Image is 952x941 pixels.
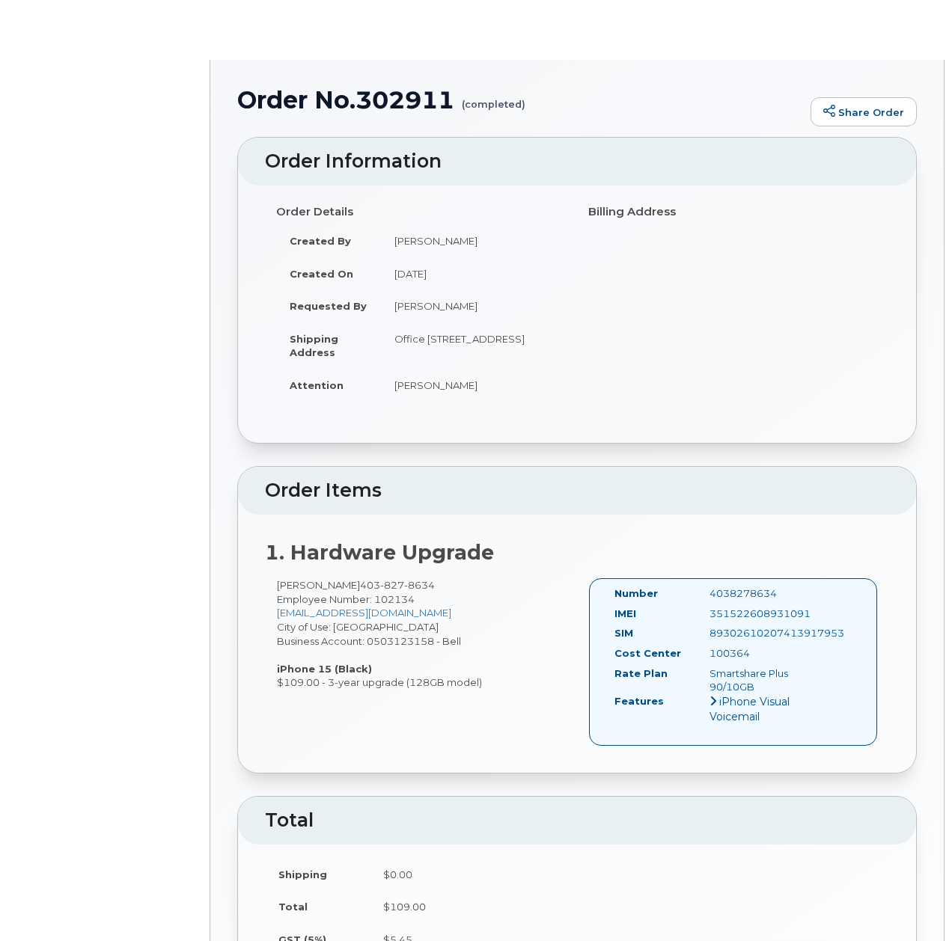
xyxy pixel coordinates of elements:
small: (completed) [462,87,525,110]
div: 351522608931091 [698,607,831,621]
div: 89302610207413917953 [698,626,831,640]
span: Employee Number: 102134 [277,593,415,605]
strong: Created By [290,235,351,247]
label: Number [614,586,658,601]
label: SIM [614,626,633,640]
a: Share Order [811,97,917,127]
span: $0.00 [383,868,412,880]
strong: Created On [290,268,353,280]
h4: Order Details [276,206,566,218]
strong: iPhone 15 (Black) [277,663,372,675]
td: [PERSON_NAME] [381,224,566,257]
strong: 1. Hardware Upgrade [265,540,494,565]
label: Features [614,694,664,708]
h1: Order No.302911 [237,87,803,113]
label: Total [278,900,308,914]
strong: Attention [290,379,344,391]
span: 403 [360,579,435,591]
span: 827 [380,579,404,591]
h4: Billing Address [588,206,878,218]
label: IMEI [614,607,636,621]
h2: Order Items [265,480,889,501]
a: [EMAIL_ADDRESS][DOMAIN_NAME] [277,607,451,619]
div: 4038278634 [698,586,831,601]
div: Smartshare Plus 90/10GB [698,666,831,694]
td: Office [STREET_ADDRESS] [381,322,566,369]
td: [DATE] [381,257,566,290]
div: 100364 [698,646,831,660]
strong: Requested By [290,300,367,312]
td: [PERSON_NAME] [381,369,566,402]
span: $109.00 [383,901,426,913]
label: Rate Plan [614,666,668,681]
strong: Shipping Address [290,333,338,359]
span: iPhone Visual Voicemail [710,695,790,723]
h2: Order Information [265,151,889,172]
span: 8634 [404,579,435,591]
label: Cost Center [614,646,681,660]
div: [PERSON_NAME] City of Use: [GEOGRAPHIC_DATA] Business Account: 0503123158 - Bell $109.00 - 3-year... [265,578,577,690]
td: [PERSON_NAME] [381,289,566,322]
h2: Total [265,810,889,831]
label: Shipping [278,868,327,882]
